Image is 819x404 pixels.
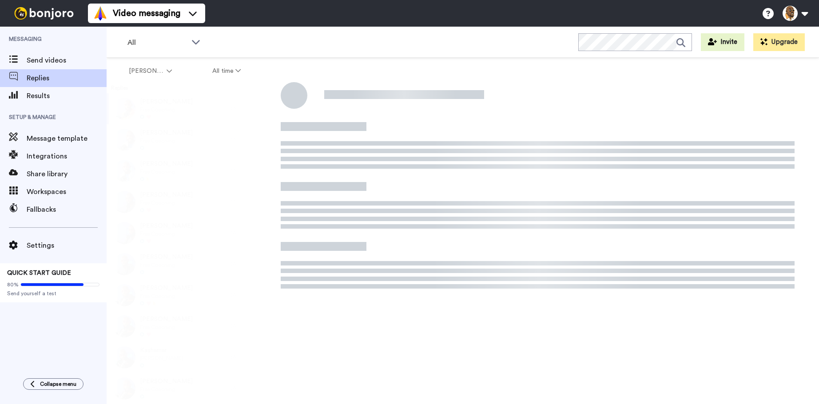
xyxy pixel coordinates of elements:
span: Free Coaching [140,230,193,238]
div: Replies [107,84,263,93]
span: Workspaces [27,186,107,197]
div: [DATE] [227,354,258,361]
span: [PERSON_NAME] [140,128,193,137]
div: [DATE] [227,385,258,392]
span: [PERSON_NAME] [140,355,183,362]
span: Send videos [27,55,107,66]
span: Free Coaching [140,106,193,113]
span: Free Coaching [140,261,193,269]
a: [PERSON_NAME]Free Coaching[DATE] [107,249,263,280]
span: [PERSON_NAME] [140,97,193,106]
img: 44fe6daf-c88b-4d1c-a24e-9bf3072ddf35-thumb.jpg [113,377,135,400]
img: 647bb73d-5a0a-497d-824c-413ed12e1b7f-thumb.jpg [113,222,135,244]
button: All time [192,63,262,79]
img: a3e3e93a-8506-4aea-b629-5f9cc938259a-thumb.jpg [113,346,135,368]
span: Free Coaching [140,168,193,175]
img: e8518a6a-872b-4861-8f87-d91d35fe66dd-thumb.jpg [113,129,135,151]
button: Invite [701,33,744,51]
img: bj-logo-header-white.svg [11,7,77,20]
span: [PERSON_NAME] [140,190,193,199]
span: 80% [7,281,19,288]
span: Integrations [27,151,107,162]
img: 1bc40d8e-609b-4af7-ad74-59c857781cd9-thumb.jpg [113,98,135,120]
button: Collapse menu [23,378,83,390]
span: Message template [27,133,107,144]
div: [DATE] [227,230,258,237]
span: [PERSON_NAME] [140,284,193,293]
a: Kashamar[PERSON_NAME][DATE] [107,342,263,373]
img: e359e3a2-84bb-491e-8583-4079cb155fb0-thumb.jpg [113,160,135,182]
a: [PERSON_NAME]Free Coaching[DATE] [107,280,263,311]
span: QUICK START GUIDE [7,270,71,276]
span: Replies [27,73,107,83]
img: 651f0309-82cd-4c70-a8ac-01ed7f7fc15c-thumb.jpg [113,315,135,337]
img: vm-color.svg [93,6,107,20]
a: [PERSON_NAME]Free Coaching[DATE] [107,218,263,249]
span: Settings [27,240,107,251]
div: [DATE] [227,136,258,143]
div: [DATE] [227,292,258,299]
span: Free Coaching [140,386,193,393]
a: [PERSON_NAME]Free Coaching[DATE] [107,124,263,155]
span: [PERSON_NAME] [129,67,165,75]
span: Send yourself a test [7,290,99,297]
a: [PERSON_NAME]Free Coaching[DATE] [107,93,263,124]
a: [PERSON_NAME]Free Coaching[DATE] [107,186,263,218]
span: Fallbacks [27,204,107,215]
span: Kashamar [140,346,183,355]
img: 3244422a-7207-454c-ba13-d94a0da3da6c-thumb.jpg [113,284,135,306]
div: [DATE] [227,261,258,268]
a: [PERSON_NAME]Free Coaching[DATE] [107,311,263,342]
div: [DATE] [227,167,258,174]
a: [PERSON_NAME]Free Coaching[DATE] [107,373,263,404]
div: [DATE] [227,198,258,206]
img: 713f02cf-ab93-4456-9500-62e031bc03de-thumb.jpg [113,191,135,213]
img: af8fb473-f977-4a5b-b835-7dd8c65fdbb3-thumb.jpg [113,253,135,275]
div: [DATE] [227,105,258,112]
span: All [127,37,187,48]
span: [PERSON_NAME] [140,222,193,230]
span: Share library [27,169,107,179]
span: [PERSON_NAME] [140,253,193,261]
span: Free Coaching [140,324,193,331]
span: [PERSON_NAME] [140,315,193,324]
span: Video messaging [113,7,180,20]
span: Collapse menu [40,380,76,388]
button: [PERSON_NAME] [108,63,192,79]
span: Free Coaching [140,199,193,206]
span: [PERSON_NAME] [140,377,193,386]
button: Upgrade [753,33,805,51]
span: [PERSON_NAME] [140,159,193,168]
span: Results [27,91,107,101]
span: Free Coaching [140,293,193,300]
div: [DATE] [227,323,258,330]
span: Free Coaching [140,137,193,144]
a: [PERSON_NAME]Free Coaching[DATE] [107,155,263,186]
